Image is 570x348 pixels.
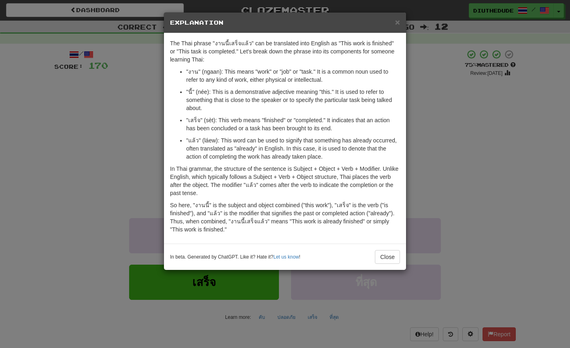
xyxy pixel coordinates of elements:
[170,19,400,27] h5: Explanation
[186,136,400,161] p: "แล้ว" (láew): This word can be used to signify that something has already occurred, often transl...
[170,39,400,64] p: The Thai phrase "งานนี้เสร็จแล้ว" can be translated into English as "This work is finished" or "T...
[395,17,400,27] span: ×
[170,254,300,261] small: In beta. Generated by ChatGPT. Like it? Hate it? !
[186,116,400,132] p: "เสร็จ" (sèt): This verb means "finished" or "completed." It indicates that an action has been co...
[186,88,400,112] p: "นี้" (née): This is a demonstrative adjective meaning "this." It is used to refer to something t...
[170,201,400,233] p: So here, "งานนี้" is the subject and object combined ("this work"), "เสร็จ" is the verb ("is fini...
[170,165,400,197] p: In Thai grammar, the structure of the sentence is Subject + Object + Verb + Modifier. Unlike Engl...
[186,68,400,84] p: "งาน" (ngaan): This means "work" or "job" or "task." It is a common noun used to refer to any kin...
[273,254,299,260] a: Let us know
[375,250,400,264] button: Close
[395,18,400,26] button: Close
